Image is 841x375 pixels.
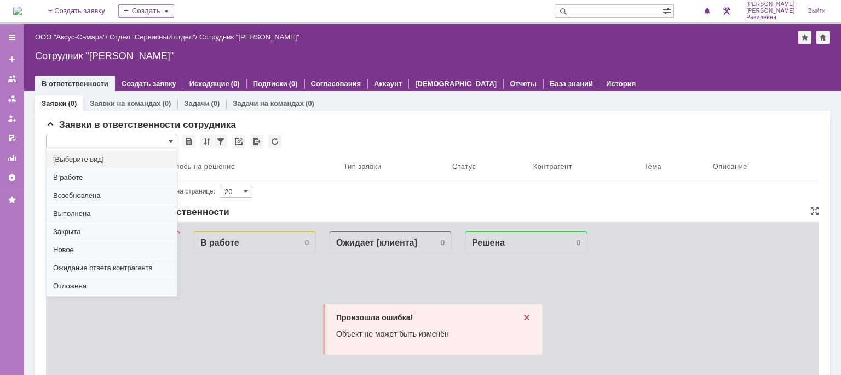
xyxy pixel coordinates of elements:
[211,99,220,107] div: (0)
[118,4,174,18] div: Создать
[415,79,497,88] a: [DEMOGRAPHIC_DATA]
[529,152,640,180] th: Контрагент
[290,91,470,107] div: Произошла ошибка!
[448,152,529,180] th: Статус
[53,246,170,254] span: Новое
[199,33,299,41] div: Сотрудник "[PERSON_NAME]"
[53,155,170,164] span: [Выберите вид]
[533,162,572,171] div: Контрагент
[200,135,214,148] div: Сортировка...
[158,162,235,171] div: Осталось на решение
[42,79,108,88] a: В ответственности
[3,129,21,147] a: Мои согласования
[53,209,170,218] span: Выполнена
[53,191,170,200] span: Возобновлена
[3,50,21,68] a: Создать заявку
[3,110,21,127] a: Мои заявки
[644,162,661,171] div: Тема
[90,99,160,107] a: Заявки на командах
[3,149,21,167] a: Отчеты
[253,79,287,88] a: Подписки
[3,90,21,107] a: Заявки в моей ответственности
[13,7,22,15] img: logo
[154,152,339,180] th: Осталось на решение
[110,33,199,41] div: /
[122,79,176,88] a: Создать заявку
[663,5,673,15] span: Расширенный поиск
[46,120,236,130] span: Заявки в ответственности сотрудника
[3,169,21,186] a: Настройки
[343,162,381,171] div: Тип заявки
[606,79,636,88] a: История
[640,152,708,180] th: Тема
[35,50,830,61] div: Сотрудник "[PERSON_NAME]"
[233,99,304,107] a: Задачи на командах
[374,79,402,88] a: Аккаунт
[746,1,795,8] span: [PERSON_NAME]
[35,33,106,41] a: ООО "Аксус-Самара"
[53,282,170,291] span: Отложена
[713,162,747,171] div: Описание
[550,79,593,88] a: База знаний
[42,99,66,107] a: Заявки
[35,33,110,41] div: /
[184,99,209,107] a: Задачи
[3,70,21,88] a: Заявки на командах
[182,135,195,148] div: Сохранить вид
[162,99,171,107] div: (0)
[53,173,170,182] span: В работе
[290,107,470,124] div: Объект не может быть изменён
[232,135,245,148] div: Скопировать ссылку на список
[306,99,314,107] div: (0)
[214,135,227,148] div: Фильтрация...
[720,4,733,18] a: Перейти в интерфейс администратора
[746,8,795,14] span: [PERSON_NAME]
[110,33,195,41] a: Отдел "Сервисный отдел"
[798,31,811,44] div: Добавить в избранное
[53,228,170,236] span: Закрыта
[452,162,476,171] div: Статус
[268,135,281,148] div: Обновлять список
[250,135,263,148] div: Экспорт списка
[68,99,77,107] div: (0)
[339,152,448,180] th: Тип заявки
[13,7,22,15] a: Перейти на домашнюю страницу
[746,14,795,21] span: Равилевна
[289,79,298,88] div: (0)
[231,79,240,88] div: (0)
[816,31,830,44] div: Сделать домашней страницей
[311,79,361,88] a: Согласования
[510,79,537,88] a: Отчеты
[189,79,229,88] a: Исходящие
[53,264,170,272] span: Ожидание ответа контрагента
[810,207,819,215] div: На всю страницу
